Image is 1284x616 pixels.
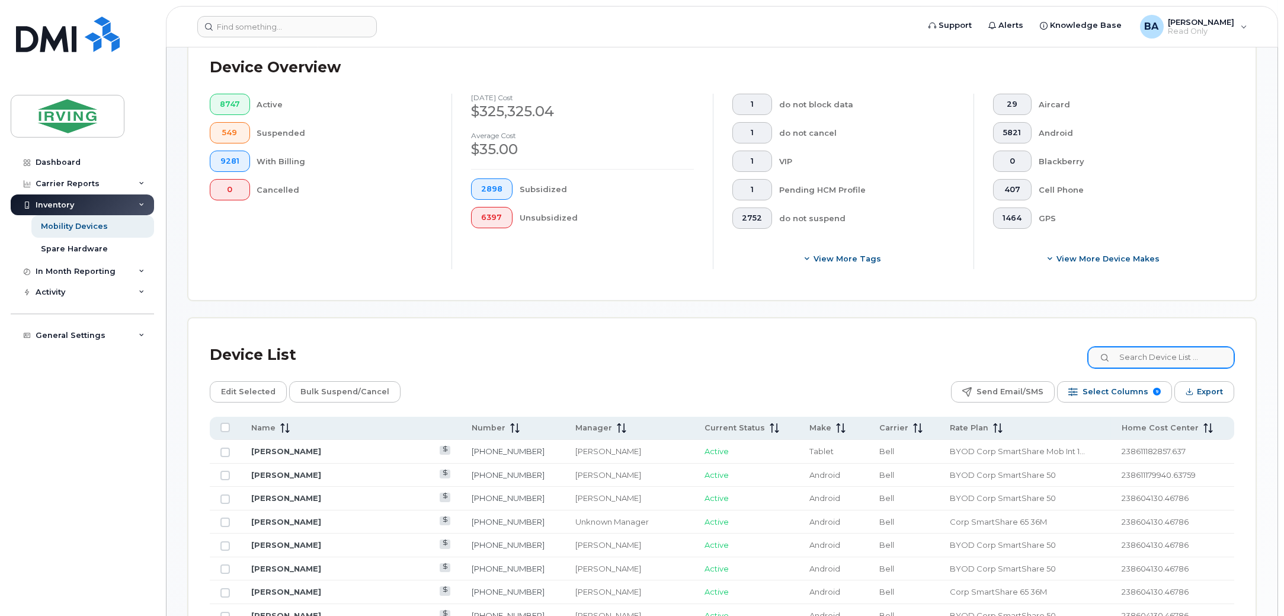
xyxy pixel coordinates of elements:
button: 2752 [732,208,773,229]
button: 1 [732,179,773,200]
span: 0 [1003,157,1022,166]
a: [PERSON_NAME] [251,587,321,596]
span: BA [1145,20,1159,34]
button: 549 [210,122,250,143]
h4: [DATE] cost [471,94,693,101]
a: View Last Bill [440,516,451,525]
span: Make [809,423,831,433]
span: 238604130.46786 [1122,493,1189,503]
button: View More Device Makes [993,248,1215,269]
span: Knowledge Base [1051,20,1122,31]
button: 1 [732,151,773,172]
button: 1 [732,94,773,115]
span: 549 [220,128,240,138]
button: Select Columns 9 [1057,381,1172,403]
span: Bell [879,493,894,503]
span: Manager [575,423,612,433]
input: Search Device List ... [1088,347,1234,368]
a: [PERSON_NAME] [251,564,321,573]
span: 1 [742,128,762,138]
a: [PERSON_NAME] [251,470,321,480]
a: [PHONE_NUMBER] [472,540,545,550]
button: 407 [993,179,1032,200]
span: 407 [1003,185,1022,194]
div: Subsidized [520,178,694,200]
span: 6397 [481,213,502,222]
div: [PERSON_NAME] [575,563,683,574]
a: View Last Bill [440,563,451,572]
div: Device List [210,340,296,371]
button: 29 [993,94,1032,115]
a: [PHONE_NUMBER] [472,587,545,596]
span: BYOD Corp SmartShare 50 [950,540,1056,550]
div: $325,325.04 [471,101,693,122]
span: Android [809,587,840,596]
span: Active [705,540,729,550]
span: BYOD Corp SmartShare 50 [950,470,1056,480]
div: Bonas, Amanda [1132,15,1256,39]
span: Active [705,493,729,503]
div: Active [257,94,433,115]
div: Pending HCM Profile [779,179,955,200]
button: 8747 [210,94,250,115]
div: With Billing [257,151,433,172]
button: 0 [210,179,250,200]
a: [PHONE_NUMBER] [472,517,545,526]
a: Knowledge Base [1032,14,1131,37]
a: [PERSON_NAME] [251,540,321,550]
a: [PHONE_NUMBER] [472,564,545,573]
span: Rate Plan [950,423,988,433]
span: BYOD Corp SmartShare Mob Int 10 [950,446,1085,456]
div: Blackberry [1039,151,1215,172]
a: [PERSON_NAME] [251,446,321,456]
a: [PHONE_NUMBER] [472,470,545,480]
span: 238611179940.63759 [1122,470,1196,480]
button: Edit Selected [210,381,287,403]
span: 238604130.46786 [1122,540,1189,550]
span: Android [809,470,840,480]
span: Home Cost Center [1122,423,1199,433]
button: View more tags [732,248,955,269]
span: 0 [220,185,240,194]
span: Android [809,517,840,526]
span: View more tags [814,253,881,264]
div: do not block data [779,94,955,115]
button: 9281 [210,151,250,172]
span: 9 [1153,388,1161,395]
button: 1464 [993,208,1032,229]
span: Number [472,423,505,433]
span: 8747 [220,100,240,109]
span: 5821 [1003,128,1022,138]
button: 1 [732,122,773,143]
span: Active [705,470,729,480]
div: Device Overview [210,52,341,83]
div: Unsubsidized [520,207,694,228]
div: Suspended [257,122,433,143]
div: [PERSON_NAME] [575,586,683,598]
span: 29 [1003,100,1022,109]
div: Aircard [1039,94,1215,115]
div: $35.00 [471,139,693,159]
input: Find something... [197,16,377,37]
div: Cancelled [257,179,433,200]
div: GPS [1039,208,1215,229]
span: Android [809,564,840,573]
span: BYOD Corp SmartShare 50 [950,564,1056,573]
button: Send Email/SMS [951,381,1055,403]
span: View More Device Makes [1056,253,1160,264]
span: 2898 [481,184,502,194]
a: Alerts [981,14,1032,37]
button: 0 [993,151,1032,172]
span: Bell [879,564,894,573]
span: Active [705,587,729,596]
span: Tablet [809,446,834,456]
h4: Average cost [471,132,693,139]
span: Android [809,540,840,550]
span: 2752 [742,213,762,223]
span: Bell [879,587,894,596]
span: Carrier [879,423,908,433]
span: 238611182857.637 [1122,446,1186,456]
a: [PERSON_NAME] [251,493,321,503]
div: [PERSON_NAME] [575,446,683,457]
div: Android [1039,122,1215,143]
